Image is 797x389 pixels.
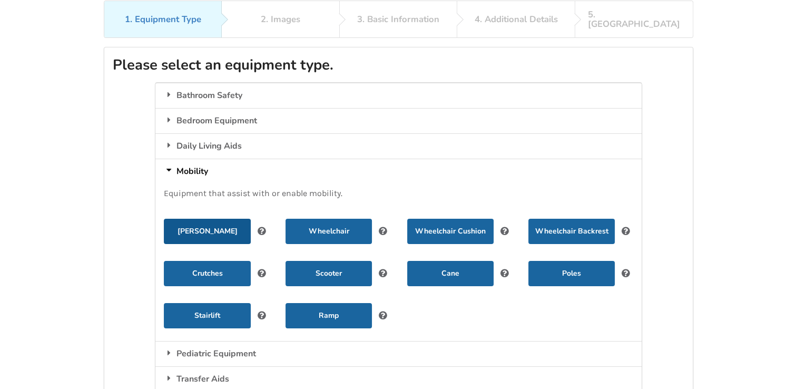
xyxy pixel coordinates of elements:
button: Cane [407,261,494,286]
div: Pediatric Equipment [155,341,641,366]
button: Scooter [286,261,372,286]
button: Crutches [164,261,250,286]
div: Bedroom Equipment [155,108,641,133]
div: 1. Equipment Type [125,15,201,24]
h2: Please select an equipment type. [113,56,684,74]
button: [PERSON_NAME] [164,219,250,244]
button: Stairlift [164,303,250,328]
button: Ramp [286,303,372,328]
div: Bathroom Safety [155,83,641,108]
button: Poles [528,261,615,286]
button: Wheelchair Backrest [528,219,615,244]
div: Daily Living Aids [155,133,641,159]
button: Wheelchair [286,219,372,244]
span: Equipment that assist with or enable mobility. [164,188,342,198]
button: Wheelchair Cushion [407,219,494,244]
div: Mobility [155,159,641,184]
